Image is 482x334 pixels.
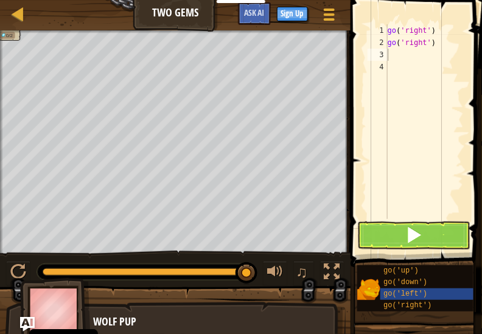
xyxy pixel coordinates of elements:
[263,261,287,286] button: Adjust volume
[383,301,431,310] span: go('right')
[314,2,344,31] button: Show game menu
[244,7,265,18] span: Ask AI
[357,278,380,301] img: portrait.png
[368,24,388,37] div: 1
[293,261,314,286] button: ♫
[296,263,308,281] span: ♫
[368,61,388,73] div: 4
[357,221,470,249] button: Shift+Enter: Run current code.
[20,317,35,332] button: Ask AI
[277,7,308,21] button: Sign Up
[368,37,388,49] div: 2
[238,2,271,25] button: Ask AI
[6,32,13,38] span: 0/2
[93,314,334,330] div: Wolf Pup
[320,261,344,286] button: Toggle fullscreen
[368,49,388,61] div: 3
[383,278,427,287] span: go('down')
[383,266,419,275] span: go('up')
[6,261,30,286] button: Ctrl + P: Pause
[383,290,427,298] span: go('left')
